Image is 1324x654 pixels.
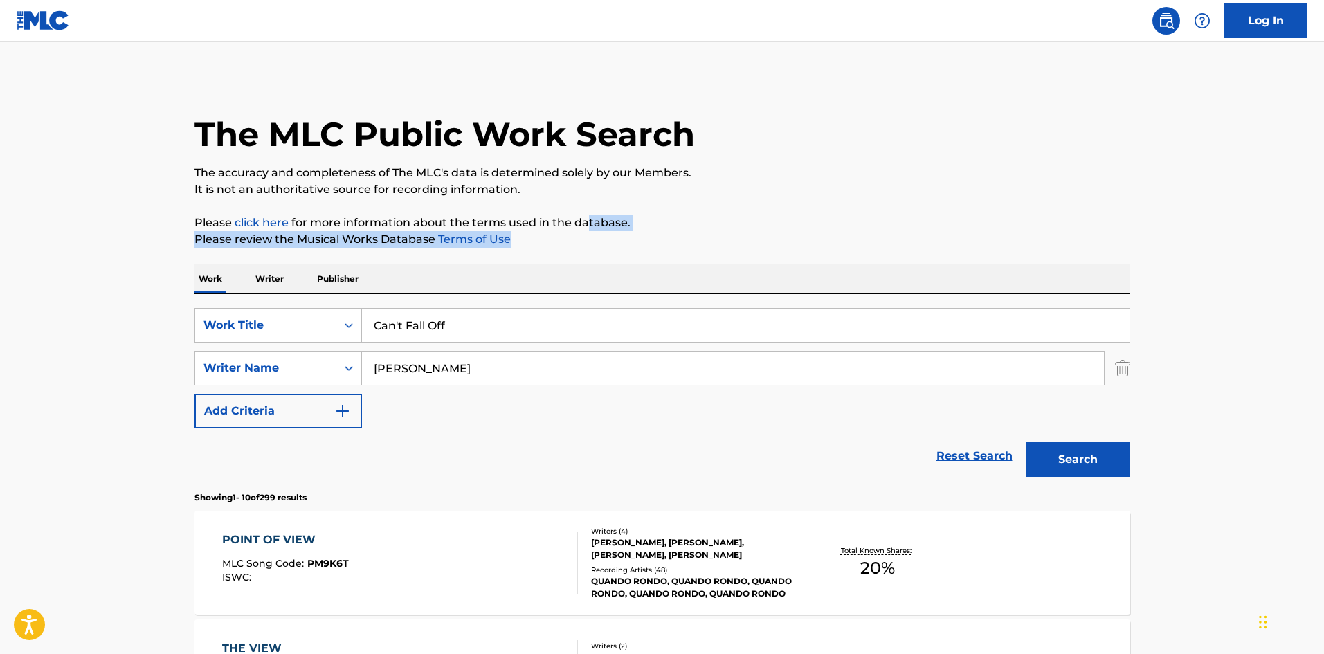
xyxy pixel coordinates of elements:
[1224,3,1307,38] a: Log In
[203,317,328,334] div: Work Title
[194,394,362,428] button: Add Criteria
[1158,12,1175,29] img: search
[222,532,349,548] div: POINT OF VIEW
[1259,601,1267,643] div: Drag
[334,403,351,419] img: 9d2ae6d4665cec9f34b9.svg
[194,308,1130,484] form: Search Form
[591,641,800,651] div: Writers ( 2 )
[235,216,289,229] a: click here
[1026,442,1130,477] button: Search
[1255,588,1324,654] iframe: Chat Widget
[435,233,511,246] a: Terms of Use
[194,181,1130,198] p: It is not an authoritative source for recording information.
[841,545,915,556] p: Total Known Shares:
[203,360,328,376] div: Writer Name
[1188,7,1216,35] div: Help
[1115,351,1130,385] img: Delete Criterion
[194,511,1130,615] a: POINT OF VIEWMLC Song Code:PM9K6TISWC:Writers (4)[PERSON_NAME], [PERSON_NAME], [PERSON_NAME], [PE...
[222,557,307,570] span: MLC Song Code :
[591,575,800,600] div: QUANDO RONDO, QUANDO RONDO, QUANDO RONDO, QUANDO RONDO, QUANDO RONDO
[194,165,1130,181] p: The accuracy and completeness of The MLC's data is determined solely by our Members.
[194,215,1130,231] p: Please for more information about the terms used in the database.
[194,113,695,155] h1: The MLC Public Work Search
[194,264,226,293] p: Work
[307,557,349,570] span: PM9K6T
[591,565,800,575] div: Recording Artists ( 48 )
[1152,7,1180,35] a: Public Search
[222,571,255,583] span: ISWC :
[251,264,288,293] p: Writer
[17,10,70,30] img: MLC Logo
[1194,12,1210,29] img: help
[313,264,363,293] p: Publisher
[591,526,800,536] div: Writers ( 4 )
[591,536,800,561] div: [PERSON_NAME], [PERSON_NAME], [PERSON_NAME], [PERSON_NAME]
[194,231,1130,248] p: Please review the Musical Works Database
[194,491,307,504] p: Showing 1 - 10 of 299 results
[860,556,895,581] span: 20 %
[929,441,1019,471] a: Reset Search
